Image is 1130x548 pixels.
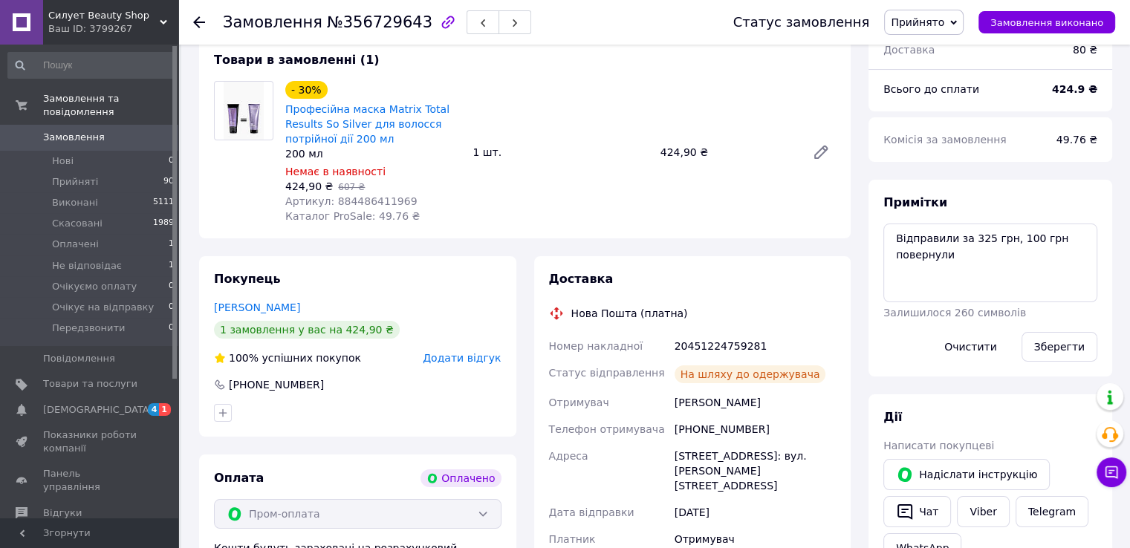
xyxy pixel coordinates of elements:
[169,259,174,273] span: 1
[148,403,160,416] span: 4
[169,238,174,251] span: 1
[224,82,264,140] img: Професійна маска Matrix Total Results So Silver для волосся потрійної дії 200 мл
[52,259,122,273] span: Не відповідає
[549,397,609,408] span: Отримувач
[891,16,944,28] span: Прийнято
[568,306,692,321] div: Нова Пошта (платна)
[883,195,947,209] span: Примітки
[549,506,634,518] span: Дата відправки
[43,467,137,494] span: Панель управління
[153,196,174,209] span: 5111
[48,22,178,36] div: Ваш ID: 3799267
[883,134,1007,146] span: Комісія за замовлення
[7,52,175,79] input: Пошук
[285,81,328,99] div: - 30%
[43,403,153,417] span: [DEMOGRAPHIC_DATA]
[169,280,174,293] span: 0
[883,410,902,424] span: Дії
[52,175,98,189] span: Прийняті
[549,533,596,545] span: Платник
[549,272,614,286] span: Доставка
[193,15,205,30] div: Повернутися назад
[1056,134,1097,146] span: 49.76 ₴
[43,92,178,119] span: Замовлення та повідомлення
[549,423,665,435] span: Телефон отримувача
[52,280,137,293] span: Очікуємо оплату
[883,440,994,451] span: Написати покупцеві
[52,217,103,230] span: Скасовані
[214,272,281,286] span: Покупець
[549,450,588,462] span: Адреса
[214,350,361,365] div: успішних покупок
[285,180,333,192] span: 424,90 ₴
[153,217,174,230] span: 1989
[883,44,935,56] span: Доставка
[549,340,643,352] span: Номер накладної
[338,182,365,192] span: 607 ₴
[43,428,137,455] span: Показники роботи компанії
[52,238,99,251] span: Оплачені
[806,137,836,167] a: Редагувати
[285,195,417,207] span: Артикул: 884486411969
[978,11,1115,33] button: Замовлення виконано
[159,403,171,416] span: 1
[223,13,322,31] span: Замовлення
[655,142,800,163] div: 424,90 ₴
[214,321,400,339] div: 1 замовлення у вас на 424,90 ₴
[672,389,839,416] div: [PERSON_NAME]
[169,322,174,335] span: 0
[214,53,380,67] span: Товари в замовленні (1)
[327,13,432,31] span: №356729643
[883,307,1026,319] span: Залишилося 260 символів
[672,416,839,443] div: [PHONE_NUMBER]
[229,352,259,364] span: 100%
[672,443,839,499] div: [STREET_ADDRESS]: вул. [PERSON_NAME][STREET_ADDRESS]
[163,175,174,189] span: 90
[932,332,1010,362] button: Очистити
[883,224,1097,302] textarea: Відправили за 325 грн, 100 грн повернули
[672,499,839,526] div: [DATE]
[423,352,501,364] span: Додати відгук
[883,83,979,95] span: Всього до сплати
[675,365,826,383] div: На шляху до одержувача
[43,131,105,144] span: Замовлення
[169,154,174,168] span: 0
[1022,332,1097,362] button: Зберегти
[1064,33,1106,66] div: 80 ₴
[285,103,449,145] a: Професійна маска Matrix Total Results So Silver для волосся потрійної дії 200 мл
[285,210,420,222] span: Каталог ProSale: 49.76 ₴
[1097,457,1126,487] button: Чат з покупцем
[214,471,264,485] span: Оплата
[957,496,1009,527] a: Viber
[883,496,951,527] button: Чат
[1052,83,1097,95] b: 424.9 ₴
[672,333,839,359] div: 20451224759281
[467,142,654,163] div: 1 шт.
[990,17,1103,28] span: Замовлення виконано
[43,352,115,365] span: Повідомлення
[52,154,74,168] span: Нові
[214,301,300,313] a: [PERSON_NAME]
[52,322,126,335] span: Передзвонити
[48,9,160,22] span: Силует Beauty Shop
[285,166,386,177] span: Немає в наявності
[733,15,870,30] div: Статус замовлення
[549,367,665,379] span: Статус відправлення
[420,469,501,487] div: Оплачено
[43,377,137,391] span: Товари та послуги
[285,146,461,161] div: 200 мл
[227,377,325,392] div: [PHONE_NUMBER]
[52,196,98,209] span: Виконані
[1016,496,1088,527] a: Telegram
[52,301,154,314] span: Очікує на відправку
[169,301,174,314] span: 0
[43,506,82,520] span: Відгуки
[883,459,1050,490] button: Надіслати інструкцію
